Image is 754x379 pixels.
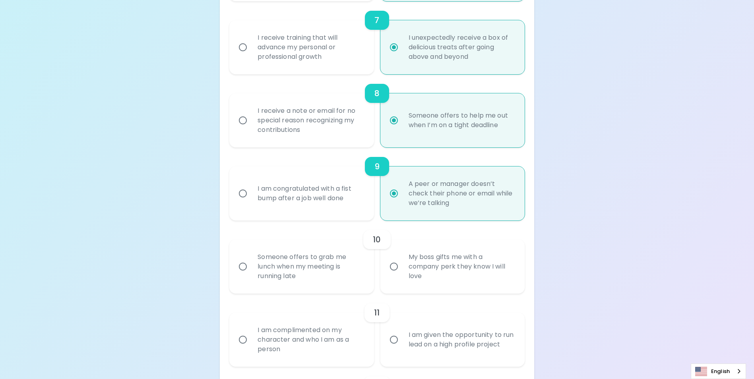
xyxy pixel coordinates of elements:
div: Language [691,364,746,379]
div: choice-group-check [229,147,524,220]
div: choice-group-check [229,1,524,74]
div: Someone offers to grab me lunch when my meeting is running late [251,243,369,290]
h6: 8 [374,87,380,100]
div: I am congratulated with a fist bump after a job well done [251,174,369,213]
div: Someone offers to help me out when I’m on a tight deadline [402,101,520,139]
h6: 7 [374,14,379,27]
h6: 10 [373,233,381,246]
div: A peer or manager doesn’t check their phone or email while we’re talking [402,170,520,217]
div: choice-group-check [229,294,524,367]
div: I receive training that will advance my personal or professional growth [251,23,369,71]
h6: 9 [374,160,380,173]
div: I receive a note or email for no special reason recognizing my contributions [251,97,369,144]
a: English [691,364,746,379]
div: choice-group-check [229,74,524,147]
aside: Language selected: English [691,364,746,379]
div: I am complimented on my character and who I am as a person [251,316,369,364]
div: choice-group-check [229,220,524,294]
div: I unexpectedly receive a box of delicious treats after going above and beyond [402,23,520,71]
div: My boss gifts me with a company perk they know I will love [402,243,520,290]
h6: 11 [374,306,380,319]
div: I am given the opportunity to run lead on a high profile project [402,321,520,359]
